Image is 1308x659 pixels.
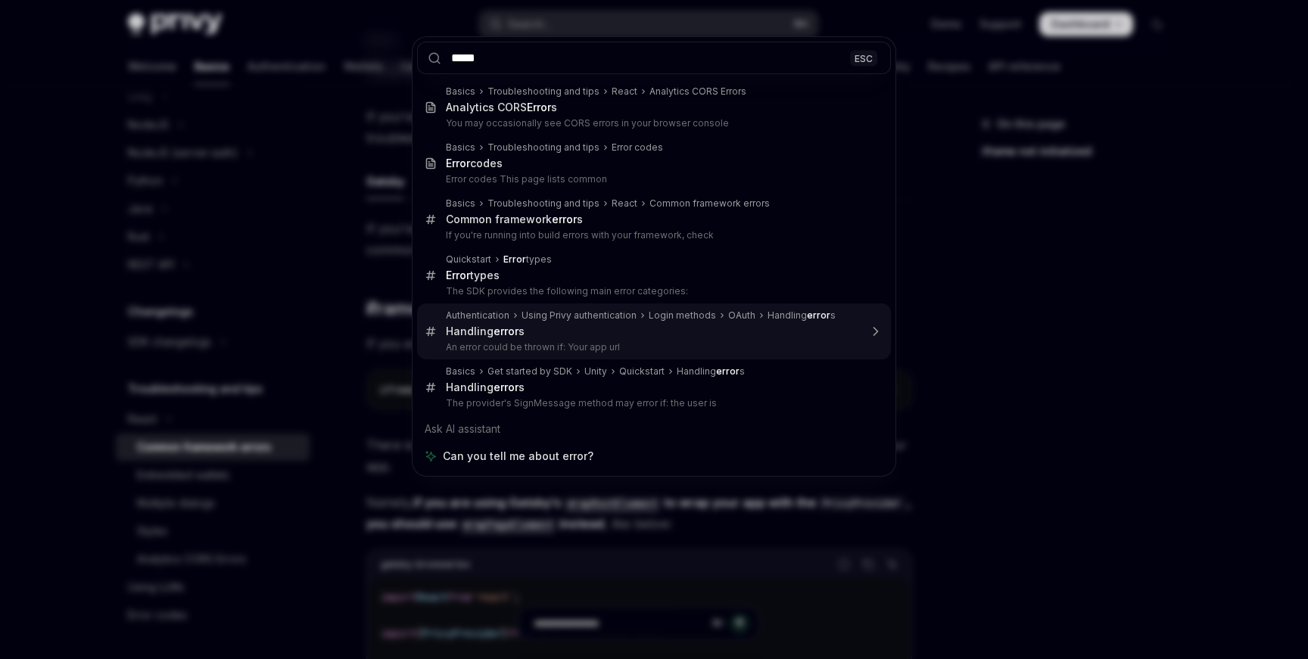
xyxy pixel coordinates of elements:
p: If you're running into build errors with your framework, check [446,229,859,241]
p: An error could be thrown if: Your app url [446,341,859,353]
div: Get started by SDK [487,365,572,378]
div: Handling s [446,325,525,338]
span: Can you tell me about error? [443,449,593,464]
div: OAuth [728,309,755,322]
div: Troubleshooting and tips [487,141,599,154]
div: Handling s [446,381,525,394]
div: Unity [584,365,607,378]
div: React [612,197,637,210]
p: The provider's SignMessage method may error if: the user is [446,397,859,409]
div: Quickstart [619,365,665,378]
div: Troubleshooting and tips [487,197,599,210]
b: Error [446,157,470,169]
div: Basics [446,197,475,210]
b: Error [446,269,470,281]
div: Analytics CORS Errors [649,85,746,98]
div: Basics [446,85,475,98]
div: Troubleshooting and tips [487,85,599,98]
b: Error [527,101,551,113]
div: codes [446,157,503,170]
b: error [494,381,519,393]
div: Authentication [446,309,509,322]
div: types [446,269,500,282]
div: Handling s [768,309,836,322]
div: types [503,253,552,266]
div: Basics [446,365,475,378]
div: Handling s [677,365,745,378]
div: ESC [850,50,877,66]
b: error [494,325,519,337]
div: Login methods [649,309,716,322]
div: Analytics CORS s [446,101,557,114]
p: Error codes This page lists common [446,173,859,185]
div: Basics [446,141,475,154]
div: Ask AI assistant [417,415,891,443]
b: error [807,309,830,321]
p: The SDK provides the following main error categories: [446,285,859,297]
b: Error [503,253,526,265]
div: Common framework s [446,213,583,226]
b: error [552,213,577,225]
div: Error codes [612,141,663,154]
div: Using Privy authentication [522,309,637,322]
p: You may occasionally see CORS errors in your browser console [446,117,859,129]
div: Quickstart [446,253,491,266]
b: error [716,365,740,377]
div: Common framework errors [649,197,770,210]
div: React [612,85,637,98]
